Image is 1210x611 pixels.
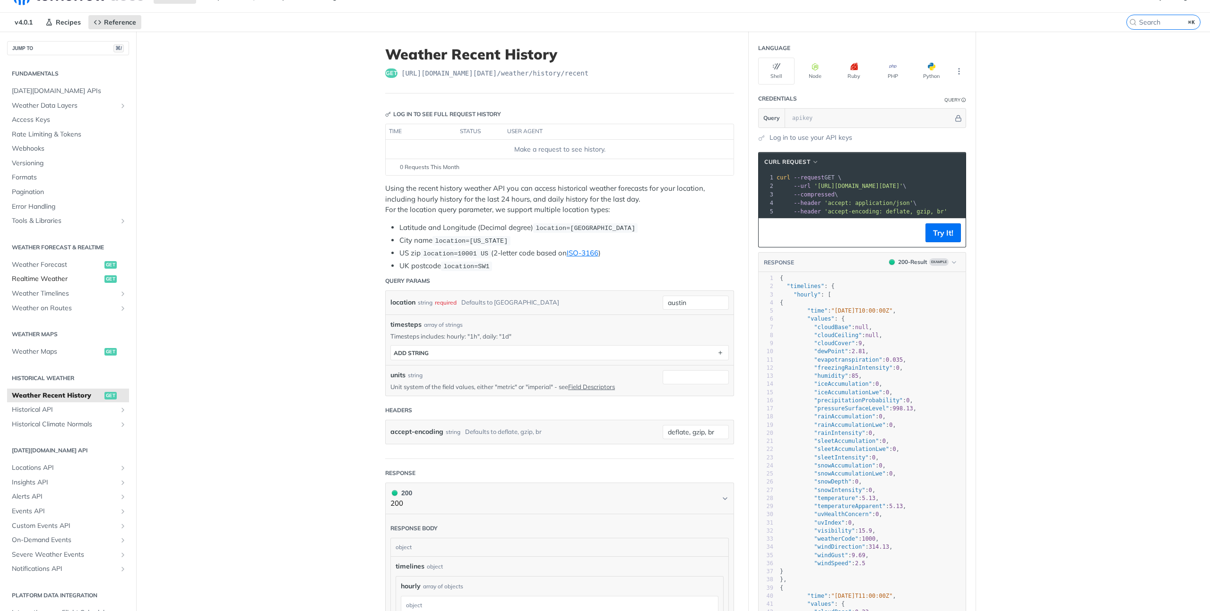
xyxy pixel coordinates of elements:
span: Versioning [12,159,127,168]
span: "hourly" [794,291,821,298]
span: "sleetAccumulation" [814,438,879,444]
svg: Key [385,111,391,117]
div: 3 [759,190,775,199]
a: Formats [7,170,129,185]
button: Ruby [836,58,872,85]
span: "weatherCode" [814,535,858,542]
svg: Search [1129,18,1137,26]
span: Alerts API [12,492,117,501]
span: Rate Limiting & Tokens [12,130,127,139]
a: Log in to use your API keys [769,133,852,143]
span: : , [780,503,906,509]
a: Historical APIShow subpages for Historical API [7,403,129,417]
span: location=10001 US [423,250,488,257]
th: time [386,124,457,139]
div: Response body [390,524,438,533]
a: Weather Data LayersShow subpages for Weather Data Layers [7,99,129,113]
span: Weather Recent History [12,391,102,400]
label: accept-encoding [390,425,443,439]
span: : , [780,519,855,526]
a: Weather Forecastget [7,258,129,272]
span: "iceAccumulation" [814,381,872,387]
span: Locations API [12,463,117,473]
span: 5.13 [889,503,903,509]
button: cURL Request [761,157,822,167]
div: 10 [759,348,773,356]
span: null [865,332,879,339]
li: Latitude and Longitude (Decimal degree) [399,222,734,233]
span: : , [780,495,879,501]
span: : { [780,315,845,322]
span: --header [794,200,821,206]
span: 0 [882,438,886,444]
kbd: ⌘K [1186,17,1198,27]
a: Notifications APIShow subpages for Notifications API [7,562,129,576]
span: "cloudCeiling" [814,332,862,339]
span: : , [780,365,903,371]
button: 200 200200 [390,488,729,509]
span: "cloudCover" [814,340,855,347]
div: 200 [390,488,412,498]
button: Show subpages for Severe Weather Events [119,551,127,559]
span: Query [763,114,780,122]
div: 200 - Result [898,258,927,266]
div: 31 [759,519,773,527]
a: Realtime Weatherget [7,272,129,286]
div: 22 [759,445,773,453]
span: "pressureSurfaceLevel" [814,405,889,412]
span: Pagination [12,187,127,197]
span: { [780,299,783,306]
div: 16 [759,397,773,405]
span: 0 [869,487,872,493]
div: 21 [759,437,773,445]
span: 0 [869,430,872,436]
span: GET \ [777,174,841,181]
span: Custom Events API [12,521,117,531]
div: 2 [759,182,775,190]
button: Show subpages for On-Demand Events [119,536,127,544]
div: 6 [759,315,773,323]
a: Tools & LibrariesShow subpages for Tools & Libraries [7,214,129,228]
div: 8 [759,331,773,339]
span: : , [780,527,875,534]
span: : , [780,446,899,452]
span: Events API [12,507,117,516]
span: Tools & Libraries [12,216,117,226]
button: Show subpages for Weather on Routes [119,305,127,312]
span: get [104,392,117,399]
div: 20 [759,429,773,437]
span: 0 [875,511,879,518]
button: Show subpages for Locations API [119,464,127,472]
label: location [390,296,415,309]
span: \ [777,183,907,189]
a: Weather on RoutesShow subpages for Weather on Routes [7,301,129,315]
h2: Weather Forecast & realtime [7,243,129,252]
span: : , [780,454,879,461]
span: Notifications API [12,564,117,574]
span: "rainAccumulation" [814,413,875,420]
button: Copy to clipboard [763,226,777,240]
h1: Weather Recent History [385,46,734,63]
a: Weather Recent Historyget [7,389,129,403]
span: : [ [780,291,831,298]
span: \ [777,200,916,206]
span: "dewPoint" [814,348,848,355]
span: "snowDepth" [814,478,851,485]
div: 5 [759,307,773,315]
span: location=[GEOGRAPHIC_DATA] [536,225,635,232]
span: 'accept-encoding: deflate, gzip, br' [824,208,947,215]
span: : , [780,413,886,420]
button: Show subpages for Notifications API [119,565,127,573]
div: Defaults to [GEOGRAPHIC_DATA] [461,296,559,309]
span: Weather Data Layers [12,101,117,110]
div: 18 [759,413,773,421]
span: Reference [104,18,136,26]
div: ADD string [394,349,429,356]
span: Weather on Routes [12,304,117,313]
span: "snowAccumulationLwe" [814,470,886,477]
div: 5 [759,207,775,216]
span: : , [780,470,896,477]
div: 25 [759,470,773,478]
span: null [855,324,869,331]
span: "rainAccumulationLwe" [814,422,886,428]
